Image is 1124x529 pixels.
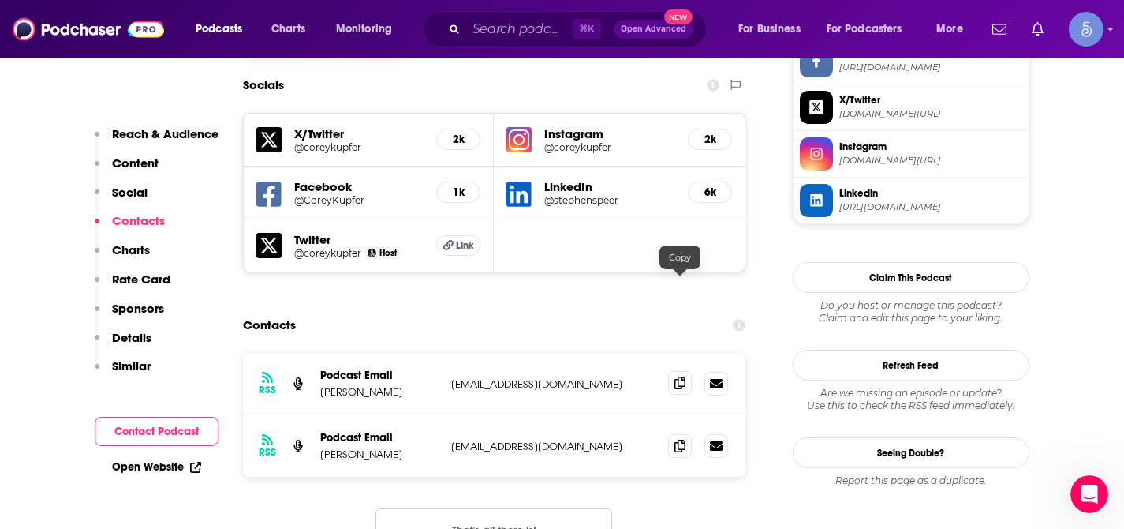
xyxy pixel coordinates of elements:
button: Social [95,185,148,214]
button: Charts [95,242,150,272]
button: open menu [925,17,983,42]
span: Linkedin [839,186,1022,201]
div: Search podcasts, credits, & more... [438,11,722,47]
h2: Contacts [243,310,296,340]
h5: Twitter [294,232,424,247]
button: Contacts [95,213,165,242]
span: Podcasts [196,18,242,40]
button: Refresh Feed [793,350,1029,381]
button: open menu [727,17,820,42]
span: https://www.facebook.com/CoreyKupfer [839,62,1022,73]
h3: RSS [259,384,276,396]
h5: Instagram [544,126,675,141]
p: Content [112,156,159,171]
button: open menu [185,17,263,42]
span: Monitoring [336,18,392,40]
input: Search podcasts, credits, & more... [466,17,572,42]
a: Open Website [112,460,201,474]
span: instagram.com/coreykupfer [839,155,1022,167]
button: Sponsors [95,301,164,330]
a: @stephenspeer [544,194,675,206]
a: Facebook[URL][DOMAIN_NAME] [800,44,1022,77]
span: For Podcasters [827,18,902,40]
p: Social [112,185,148,200]
span: Link [456,239,474,252]
img: Corey Kupfer [368,249,376,257]
button: Rate Card [95,272,170,301]
span: Instagram [839,140,1022,154]
span: For Business [738,18,801,40]
a: Instagram[DOMAIN_NAME][URL] [800,137,1022,171]
a: @coreykupfer [294,141,424,153]
h5: 2k [450,133,467,146]
p: Podcast Email [320,431,439,445]
a: Charts [261,17,315,42]
h2: Socials [243,70,284,100]
h5: X/Twitter [294,126,424,141]
button: Reach & Audience [95,126,218,156]
span: More [936,18,963,40]
p: [PERSON_NAME] [320,385,439,399]
p: [PERSON_NAME] [320,448,439,461]
button: Content [95,156,159,185]
div: Claim and edit this page to your liking. [793,299,1029,325]
a: @coreykupfer [294,247,361,259]
h5: 1k [450,186,467,199]
p: [EMAIL_ADDRESS][DOMAIN_NAME] [451,377,656,391]
a: @coreykupfer [544,141,675,153]
span: Host [379,248,397,258]
span: Open Advanced [621,25,686,33]
button: Show profile menu [1069,12,1103,47]
p: Sponsors [112,301,164,316]
h5: 6k [701,186,719,199]
span: https://www.linkedin.com/in/stephenspeer [839,201,1022,213]
span: Charts [271,18,305,40]
span: twitter.com/coreykupfer [839,108,1022,120]
span: Do you host or manage this podcast? [793,299,1029,312]
div: Copy [659,246,700,269]
span: Logged in as Spiral5-G1 [1069,12,1103,47]
span: ⌘ K [572,19,601,39]
img: iconImage [506,127,532,152]
a: Link [436,235,480,256]
h5: 2k [701,133,719,146]
a: Show notifications dropdown [986,16,1013,43]
button: Similar [95,358,151,388]
div: Report this page as a duplicate. [793,475,1029,487]
button: Contact Podcast [95,417,218,446]
button: Claim This Podcast [793,262,1029,293]
a: @CoreyKupfer [294,194,424,206]
p: Reach & Audience [112,126,218,141]
h5: LinkedIn [544,179,675,194]
div: Are we missing an episode or update? Use this to check the RSS feed immediately. [793,387,1029,412]
iframe: Intercom live chat [1070,475,1108,513]
p: Podcast Email [320,369,439,382]
span: New [664,9,693,24]
p: Similar [112,358,151,373]
p: Contacts [112,213,165,228]
img: User Profile [1069,12,1103,47]
p: Rate Card [112,272,170,287]
a: Show notifications dropdown [1025,16,1050,43]
a: X/Twitter[DOMAIN_NAME][URL] [800,91,1022,124]
button: Open AdvancedNew [614,20,693,39]
button: Details [95,330,151,359]
button: open menu [325,17,413,42]
a: Seeing Double? [793,437,1029,468]
a: Linkedin[URL][DOMAIN_NAME] [800,184,1022,217]
button: open menu [816,17,925,42]
p: Details [112,330,151,345]
h3: RSS [259,446,276,459]
h5: Facebook [294,179,424,194]
p: Charts [112,242,150,257]
img: Podchaser - Follow, Share and Rate Podcasts [13,14,164,44]
span: X/Twitter [839,93,1022,107]
p: [EMAIL_ADDRESS][DOMAIN_NAME] [451,440,656,453]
